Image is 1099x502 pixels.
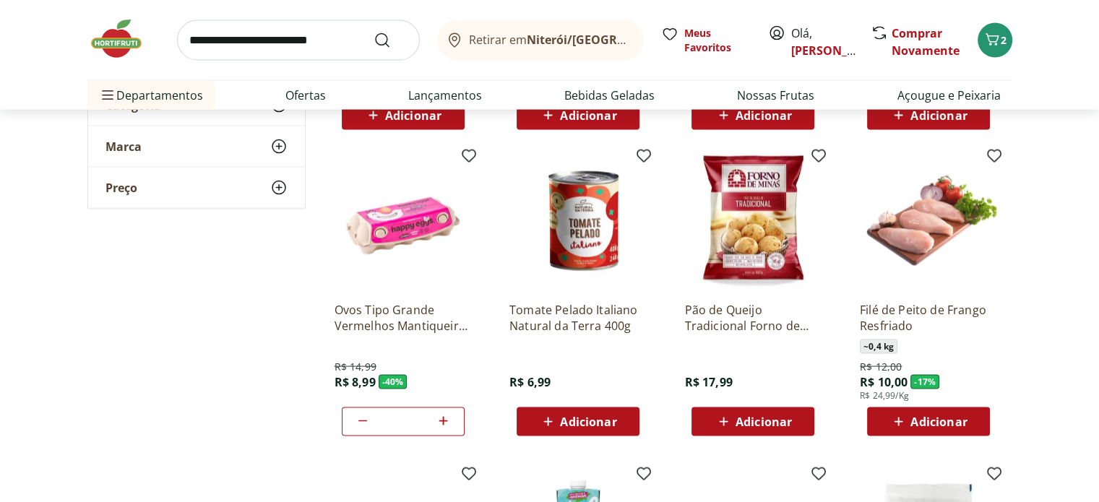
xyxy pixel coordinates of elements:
[791,43,885,59] a: [PERSON_NAME]
[335,302,472,334] a: Ovos Tipo Grande Vermelhos Mantiqueira Happy Eggs 10 Unidades
[737,87,814,104] a: Nossas Frutas
[437,20,644,61] button: Retirar emNiterói/[GEOGRAPHIC_DATA]
[342,101,465,130] button: Adicionar
[517,407,639,436] button: Adicionar
[105,139,142,154] span: Marca
[560,110,616,121] span: Adicionar
[910,110,967,121] span: Adicionar
[736,110,792,121] span: Adicionar
[860,390,909,402] span: R$ 24,99/Kg
[1001,33,1007,47] span: 2
[335,360,376,374] span: R$ 14,99
[527,32,691,48] b: Niterói/[GEOGRAPHIC_DATA]
[910,375,939,389] span: - 17 %
[517,101,639,130] button: Adicionar
[691,101,814,130] button: Adicionar
[867,101,990,130] button: Adicionar
[105,181,137,195] span: Preço
[177,20,420,61] input: search
[87,17,160,61] img: Hortifruti
[285,87,326,104] a: Ofertas
[88,126,305,167] button: Marca
[910,416,967,428] span: Adicionar
[408,87,482,104] a: Lançamentos
[509,153,647,290] img: Tomate Pelado Italiano Natural da Terra 400g
[374,32,408,49] button: Submit Search
[509,302,647,334] a: Tomate Pelado Italiano Natural da Terra 400g
[379,375,408,389] span: - 40 %
[385,110,441,121] span: Adicionar
[691,407,814,436] button: Adicionar
[860,374,908,390] span: R$ 10,00
[791,25,856,59] span: Olá,
[684,302,822,334] a: Pão de Queijo Tradicional Forno de Minas 400g
[509,374,551,390] span: R$ 6,99
[684,26,751,55] span: Meus Favoritos
[860,153,997,290] img: Filé de Peito de Frango Resfriado
[860,302,997,334] a: Filé de Peito de Frango Resfriado
[99,78,203,113] span: Departamentos
[867,407,990,436] button: Adicionar
[88,168,305,208] button: Preço
[560,416,616,428] span: Adicionar
[99,78,116,113] button: Menu
[684,153,822,290] img: Pão de Queijo Tradicional Forno de Minas 400g
[564,87,655,104] a: Bebidas Geladas
[469,33,629,46] span: Retirar em
[335,153,472,290] img: Ovos Tipo Grande Vermelhos Mantiqueira Happy Eggs 10 Unidades
[684,374,732,390] span: R$ 17,99
[892,25,960,59] a: Comprar Novamente
[661,26,751,55] a: Meus Favoritos
[736,416,792,428] span: Adicionar
[978,23,1012,58] button: Carrinho
[860,360,902,374] span: R$ 12,00
[335,374,376,390] span: R$ 8,99
[860,339,897,354] span: ~ 0,4 kg
[897,87,1000,104] a: Açougue e Peixaria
